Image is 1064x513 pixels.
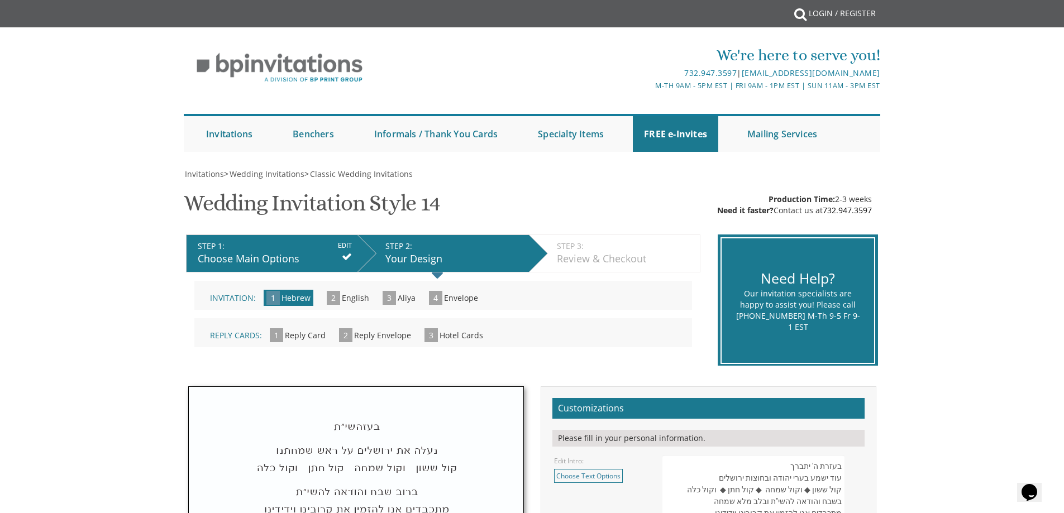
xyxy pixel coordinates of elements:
[554,469,623,483] a: Choose Text Options
[304,169,413,179] span: >
[309,169,413,179] a: Classic Wedding Invitations
[717,194,872,216] div: 2-3 weeks Contact us at
[224,169,304,179] span: >
[210,293,256,303] span: Invitation:
[557,241,694,252] div: STEP 3:
[552,430,865,447] div: Please fill in your personal information.
[769,194,835,204] span: Production Time:
[417,44,880,66] div: We're here to serve you!
[684,68,737,78] a: 732.947.3597
[633,116,718,152] a: FREE e-Invites
[823,205,872,215] a: 732.947.3597
[1017,468,1053,502] iframe: chat widget
[270,328,283,342] span: 1
[742,68,880,78] a: [EMAIL_ADDRESS][DOMAIN_NAME]
[557,252,694,266] div: Review & Checkout
[527,116,615,152] a: Specialty Items
[198,252,352,266] div: Choose Main Options
[185,169,224,179] span: Invitations
[736,116,828,152] a: Mailing Services
[554,456,584,466] label: Edit Intro:
[230,169,304,179] span: Wedding Invitations
[184,45,375,91] img: BP Invitation Loft
[342,293,369,303] span: English
[266,291,280,305] span: 1
[717,205,774,215] span: Need it faster?
[383,291,396,305] span: 3
[281,116,345,152] a: Benchers
[184,169,224,179] a: Invitations
[184,191,440,224] h1: Wedding Invitation Style 14
[281,293,311,303] span: Hebrew
[339,328,352,342] span: 2
[417,66,880,80] div: |
[552,398,865,419] h2: Customizations
[398,293,416,303] span: Aliya
[210,330,262,341] span: Reply Cards:
[228,169,304,179] a: Wedding Invitations
[285,330,326,341] span: Reply Card
[338,241,352,251] input: EDIT
[327,291,340,305] span: 2
[736,288,860,333] div: Our invitation specialists are happy to assist you! Please call [PHONE_NUMBER] M-Th 9-5 Fr 9-1 EST
[385,241,523,252] div: STEP 2:
[444,293,478,303] span: Envelope
[198,241,352,252] div: STEP 1:
[429,291,442,305] span: 4
[440,330,483,341] span: Hotel Cards
[363,116,509,152] a: Informals / Thank You Cards
[195,116,264,152] a: Invitations
[385,252,523,266] div: Your Design
[310,169,413,179] span: Classic Wedding Invitations
[736,269,860,289] div: Need Help?
[354,330,411,341] span: Reply Envelope
[417,80,880,92] div: M-Th 9am - 5pm EST | Fri 9am - 1pm EST | Sun 11am - 3pm EST
[424,328,438,342] span: 3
